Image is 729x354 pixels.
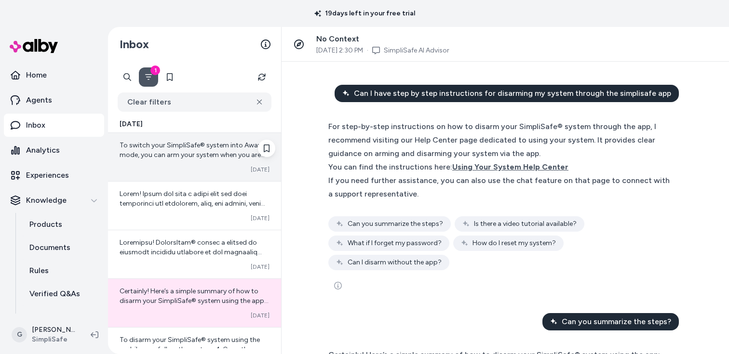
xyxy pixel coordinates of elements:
[20,236,104,259] a: Documents
[10,39,58,53] img: alby Logo
[316,34,359,43] span: No Context
[32,325,75,335] p: [PERSON_NAME]
[20,305,104,328] a: Reviews
[452,162,568,171] span: Using Your System Help Center
[120,141,270,284] span: To switch your SimpliSafe® system into Away mode, you can arm your system when you are leaving yo...
[328,160,673,174] div: You can find the instructions here:
[4,64,104,87] a: Home
[20,282,104,305] a: Verified Q&As
[251,214,270,222] span: [DATE]
[26,119,45,131] p: Inbox
[472,238,556,248] span: How do I reset my system?
[26,170,69,181] p: Experiences
[118,92,271,112] button: Clear filters
[4,189,104,212] button: Knowledge
[562,316,671,328] span: Can you summarize the steps?
[384,46,449,55] a: SimpliSafe AI Advisor
[4,164,104,187] a: Experiences
[328,120,673,160] div: For step-by-step instructions on how to disarm your SimpliSafe® system through the app, I recomme...
[108,181,281,230] a: Lorem! Ipsum dol sita c adipi elit sed doei temporinci utl etdolorem, aliq, eni admini, veni qui ...
[29,242,70,253] p: Documents
[12,327,27,342] span: G
[150,66,160,75] div: 1
[120,37,149,52] h2: Inbox
[348,258,442,267] span: Can I disarm without the app?
[4,89,104,112] a: Agents
[26,195,67,206] p: Knowledge
[4,114,104,137] a: Inbox
[108,230,281,278] a: Loremipsu! DolorsItam® consec a elitsed do eiusmodt incididu utlabore et dol magnaaliq enim admin...
[328,174,673,201] div: If you need further assistance, you can also use the chat feature on that page to connect with a ...
[32,335,75,344] span: SimpliSafe
[316,46,363,55] span: [DATE] 2:30 PM
[474,219,577,229] span: Is there a video tutorial available?
[6,319,83,350] button: G[PERSON_NAME]SimpliSafe
[108,133,281,181] a: To switch your SimpliSafe® system into Away mode, you can arm your system when you are leaving yo...
[139,67,158,87] button: Filter
[26,144,60,156] p: Analytics
[252,67,271,87] button: Refresh
[309,9,421,18] p: 19 days left in your free trial
[108,278,281,327] a: Certainly! Here’s a simple summary of how to disarm your SimpliSafe® system using the app: 1. Ope...
[29,288,80,300] p: Verified Q&As
[120,119,143,129] span: [DATE]
[26,69,47,81] p: Home
[251,263,270,271] span: [DATE]
[367,46,368,55] span: ·
[29,219,62,230] p: Products
[4,139,104,162] a: Analytics
[354,88,671,99] span: Can I have step by step instructions for disarming my system through the simplisafe app
[29,265,49,276] p: Rules
[251,312,270,319] span: [DATE]
[348,219,443,229] span: Can you summarize the steps?
[20,259,104,282] a: Rules
[251,166,270,173] span: [DATE]
[29,311,59,323] p: Reviews
[328,276,348,295] button: See more
[20,213,104,236] a: Products
[26,94,52,106] p: Agents
[348,238,442,248] span: What if I forget my password?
